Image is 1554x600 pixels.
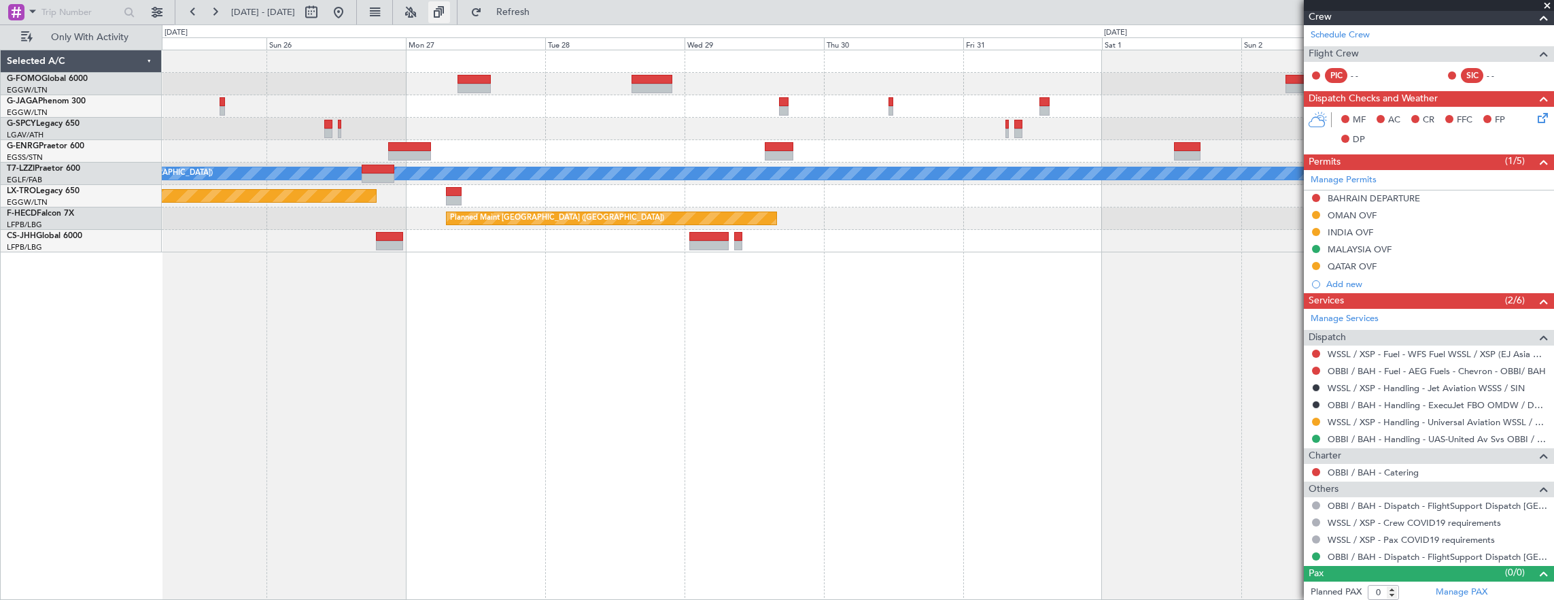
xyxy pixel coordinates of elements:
label: Planned PAX [1311,586,1362,599]
div: [DATE] [1104,27,1127,39]
span: AC [1388,114,1400,127]
span: Pax [1309,566,1324,582]
a: Schedule Crew [1311,29,1370,42]
div: Sun 2 [1241,37,1381,50]
span: (2/6) [1505,293,1525,307]
div: Add new [1326,278,1547,290]
div: - - [1351,69,1381,82]
div: Sat 25 [127,37,266,50]
div: INDIA OVF [1328,227,1373,238]
a: Manage Permits [1311,173,1377,187]
a: LGAV/ATH [7,130,44,140]
a: T7-LZZIPraetor 600 [7,165,80,173]
span: CS-JHH [7,232,36,240]
div: [DATE] [165,27,188,39]
a: WSSL / XSP - Handling - Universal Aviation WSSL / XSP [1328,416,1547,428]
a: WSSL / XSP - Crew COVID19 requirements [1328,517,1501,529]
div: OMAN OVF [1328,210,1377,221]
span: [DATE] - [DATE] [231,6,295,18]
div: BAHRAIN DEPARTURE [1328,193,1420,204]
a: F-HECDFalcon 7X [7,210,74,218]
span: G-FOMO [7,75,41,83]
a: OBBI / BAH - Dispatch - FlightSupport Dispatch [GEOGRAPHIC_DATA] [1328,551,1547,563]
a: LFPB/LBG [7,242,42,252]
span: Only With Activity [35,33,143,42]
a: EGGW/LTN [7,85,48,95]
div: Tue 28 [545,37,685,50]
span: LX-TRO [7,187,36,195]
span: Charter [1309,448,1341,464]
div: Sat 1 [1102,37,1241,50]
span: CR [1423,114,1434,127]
a: EGGW/LTN [7,107,48,118]
div: MALAYSIA OVF [1328,244,1392,255]
a: WSSL / XSP - Fuel - WFS Fuel WSSL / XSP (EJ Asia Only) [1328,348,1547,360]
a: OBBI / BAH - Dispatch - FlightSupport Dispatch [GEOGRAPHIC_DATA] [1328,500,1547,512]
span: Dispatch Checks and Weather [1309,91,1438,107]
span: Others [1309,482,1339,497]
span: Services [1309,293,1344,309]
div: Wed 29 [685,37,824,50]
div: Sun 26 [266,37,406,50]
a: EGSS/STN [7,152,43,163]
a: G-FOMOGlobal 6000 [7,75,88,83]
a: EGGW/LTN [7,197,48,207]
div: PIC [1325,68,1347,83]
div: Mon 27 [406,37,545,50]
span: (1/5) [1505,154,1525,168]
span: Flight Crew [1309,46,1359,62]
a: OBBI / BAH - Catering [1328,467,1419,478]
input: Trip Number [41,2,120,22]
span: Crew [1309,10,1332,25]
a: WSSL / XSP - Pax COVID19 requirements [1328,534,1495,546]
div: Planned Maint [GEOGRAPHIC_DATA] ([GEOGRAPHIC_DATA]) [450,208,664,229]
span: Dispatch [1309,330,1346,346]
span: DP [1353,133,1365,147]
a: Manage PAX [1436,586,1487,599]
span: (0/0) [1505,565,1525,580]
a: OBBI / BAH - Handling - UAS-United Av Svs OBBI / BAH [1328,433,1547,445]
div: SIC [1461,68,1483,83]
a: LFPB/LBG [7,220,42,230]
span: Permits [1309,154,1341,170]
a: OBBI / BAH - Fuel - AEG Fuels - Chevron - OBBI/ BAH [1328,365,1546,377]
span: F-HECD [7,210,37,218]
div: Thu 30 [824,37,963,50]
a: Manage Services [1311,312,1379,326]
a: G-JAGAPhenom 300 [7,97,86,105]
span: T7-LZZI [7,165,35,173]
a: EGLF/FAB [7,175,42,185]
button: Only With Activity [15,27,148,48]
span: G-JAGA [7,97,38,105]
span: G-ENRG [7,142,39,150]
a: OBBI / BAH - Handling - ExecuJet FBO OMDW / DWC [1328,399,1547,411]
button: Refresh [464,1,546,23]
a: WSSL / XSP - Handling - Jet Aviation WSSS / SIN [1328,382,1525,394]
span: FFC [1457,114,1472,127]
span: MF [1353,114,1366,127]
span: G-SPCY [7,120,36,128]
a: CS-JHHGlobal 6000 [7,232,82,240]
div: QATAR OVF [1328,261,1377,272]
a: G-ENRGPraetor 600 [7,142,84,150]
a: LX-TROLegacy 650 [7,187,80,195]
span: Refresh [485,7,542,17]
span: FP [1495,114,1505,127]
div: - - [1487,69,1517,82]
div: Fri 31 [963,37,1103,50]
a: G-SPCYLegacy 650 [7,120,80,128]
